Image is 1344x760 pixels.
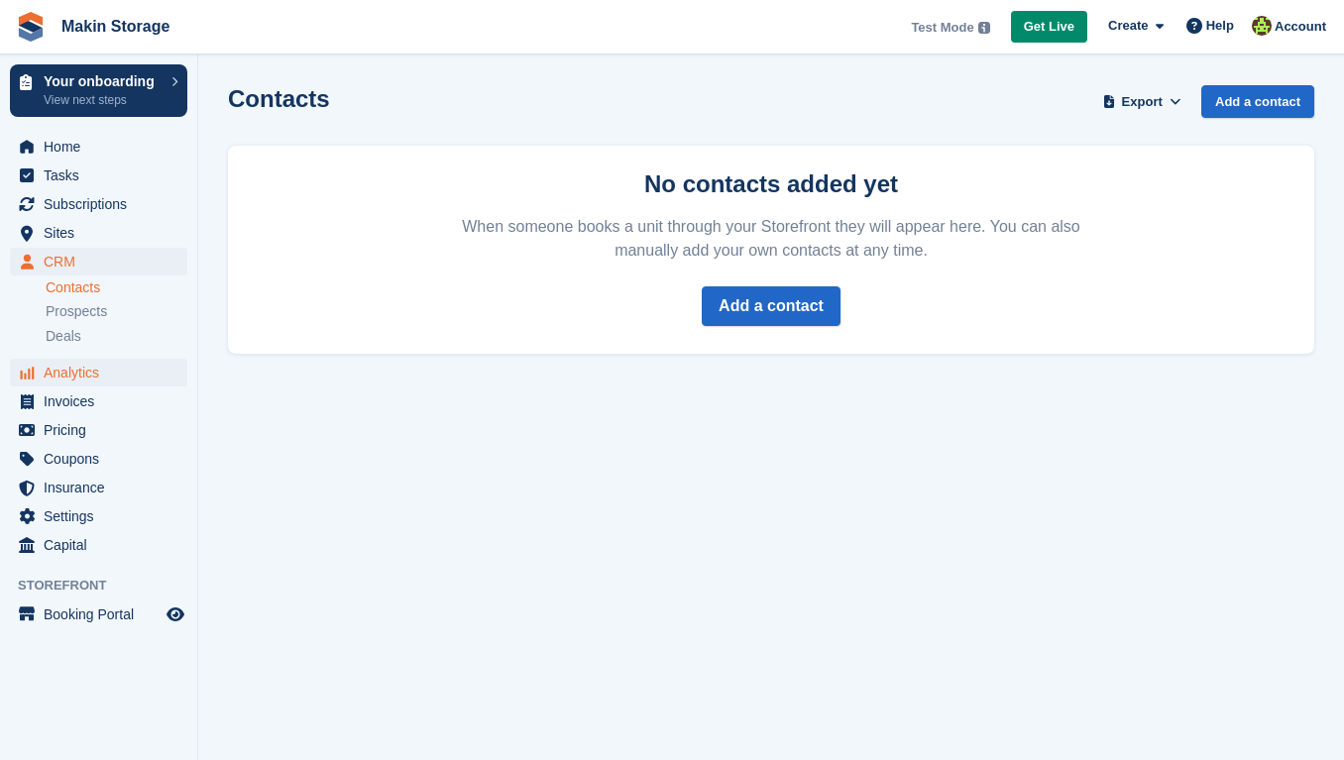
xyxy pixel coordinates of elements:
[44,474,163,501] span: Insurance
[10,359,187,386] a: menu
[10,248,187,275] a: menu
[10,64,187,117] a: Your onboarding View next steps
[911,18,973,38] span: Test Mode
[44,74,162,88] p: Your onboarding
[10,190,187,218] a: menu
[44,445,163,473] span: Coupons
[44,133,163,161] span: Home
[1206,16,1234,36] span: Help
[228,85,330,112] h1: Contacts
[10,133,187,161] a: menu
[978,22,990,34] img: icon-info-grey-7440780725fd019a000dd9b08b2336e03edf1995a4989e88bcd33f0948082b44.svg
[46,278,187,297] a: Contacts
[44,359,163,386] span: Analytics
[44,387,163,415] span: Invoices
[44,190,163,218] span: Subscriptions
[10,387,187,415] a: menu
[458,215,1084,263] p: When someone books a unit through your Storefront they will appear here. You can also manually ad...
[54,10,177,43] a: Makin Storage
[44,531,163,559] span: Capital
[702,286,840,326] a: Add a contact
[164,602,187,626] a: Preview store
[10,162,187,189] a: menu
[44,219,163,247] span: Sites
[1122,92,1163,112] span: Export
[1108,16,1148,36] span: Create
[1275,17,1326,37] span: Account
[644,170,898,197] strong: No contacts added yet
[46,302,107,321] span: Prospects
[18,576,197,596] span: Storefront
[46,301,187,322] a: Prospects
[44,162,163,189] span: Tasks
[10,474,187,501] a: menu
[1011,11,1087,44] a: Get Live
[1201,85,1314,118] a: Add a contact
[44,416,163,444] span: Pricing
[10,416,187,444] a: menu
[10,219,187,247] a: menu
[44,91,162,109] p: View next steps
[44,248,163,275] span: CRM
[46,327,81,346] span: Deals
[10,531,187,559] a: menu
[1024,17,1074,37] span: Get Live
[10,445,187,473] a: menu
[1098,85,1185,118] button: Export
[1252,16,1272,36] img: Makin Storage Team
[10,600,187,628] a: menu
[44,502,163,530] span: Settings
[16,12,46,42] img: stora-icon-8386f47178a22dfd0bd8f6a31ec36ba5ce8667c1dd55bd0f319d3a0aa187defe.svg
[46,326,187,347] a: Deals
[10,502,187,530] a: menu
[44,600,163,628] span: Booking Portal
